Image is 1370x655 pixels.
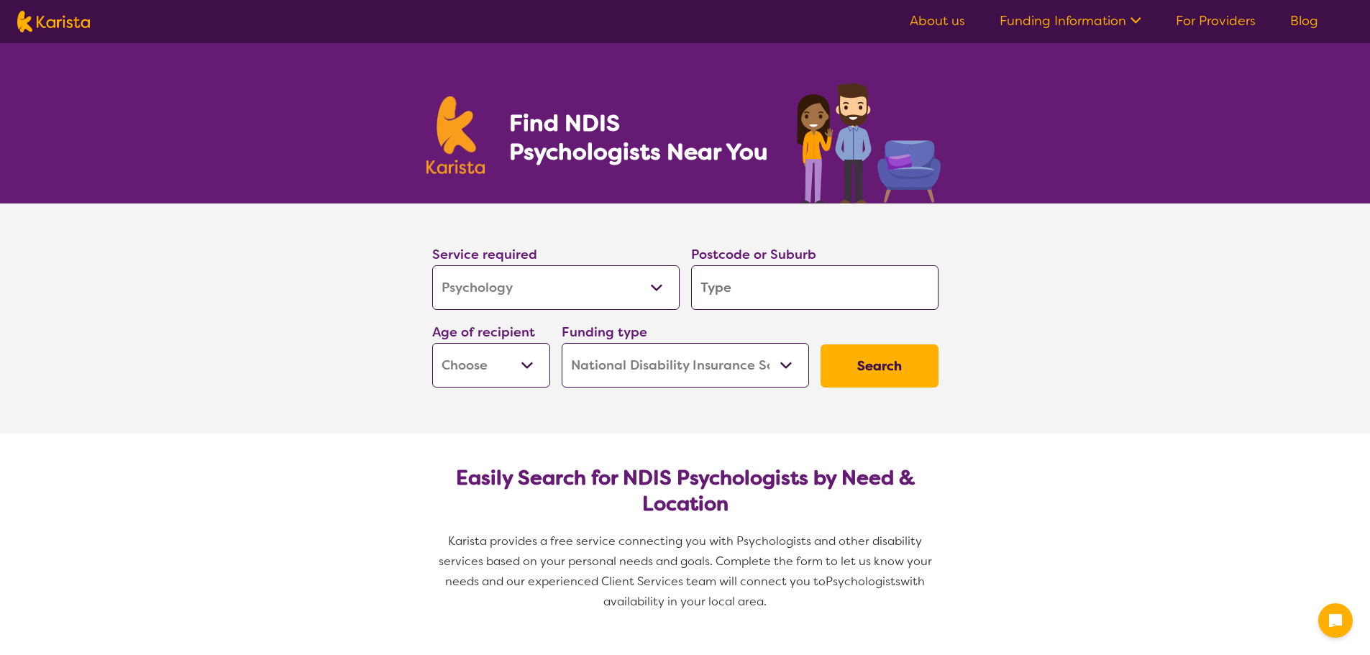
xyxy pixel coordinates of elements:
h2: Easily Search for NDIS Psychologists by Need & Location [444,465,927,517]
label: Postcode or Suburb [691,246,816,263]
img: psychology [792,78,944,203]
label: Age of recipient [432,324,535,341]
span: Psychologists [826,574,900,589]
label: Service required [432,246,537,263]
label: Funding type [562,324,647,341]
img: Karista logo [426,96,485,174]
a: Funding Information [1000,12,1141,29]
button: Search [821,344,939,388]
h1: Find NDIS Psychologists Near You [509,109,775,166]
a: Blog [1290,12,1318,29]
img: Karista logo [17,11,90,32]
span: Karista provides a free service connecting you with Psychologists and other disability services b... [439,533,935,589]
input: Type [691,265,939,310]
a: About us [910,12,965,29]
a: For Providers [1176,12,1256,29]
